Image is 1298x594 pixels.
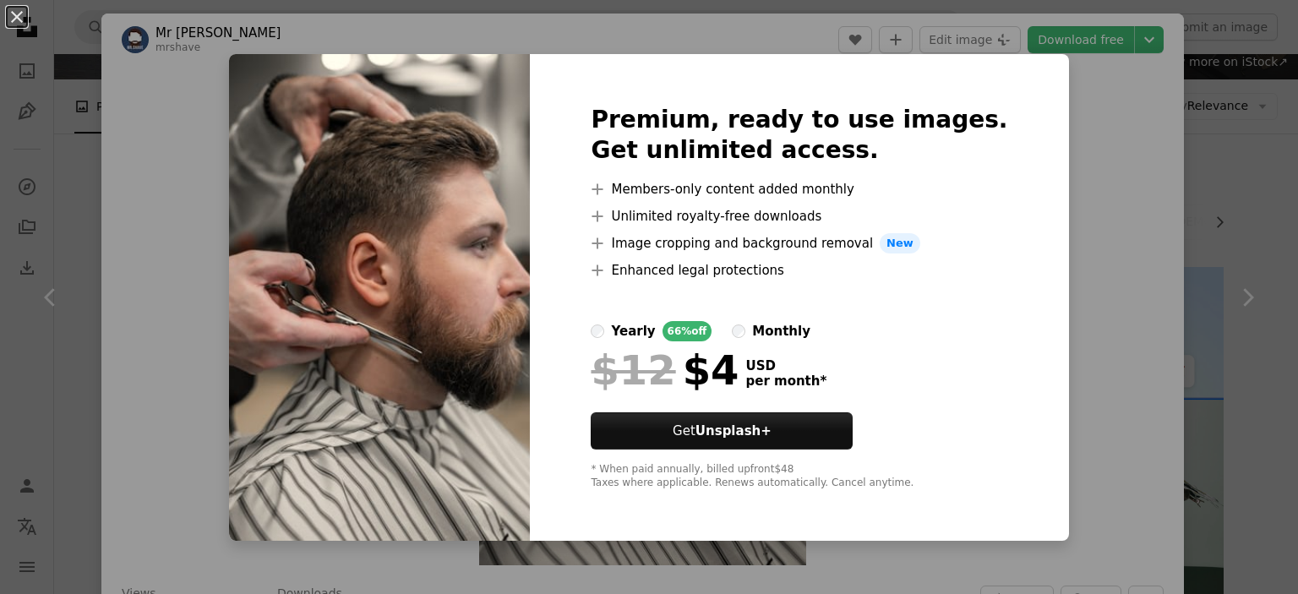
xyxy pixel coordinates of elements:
div: $4 [591,348,739,392]
div: yearly [611,321,655,341]
div: * When paid annually, billed upfront $48 Taxes where applicable. Renews automatically. Cancel any... [591,463,1007,490]
li: Unlimited royalty-free downloads [591,206,1007,226]
li: Members-only content added monthly [591,179,1007,199]
div: monthly [752,321,810,341]
div: 66% off [663,321,712,341]
button: GetUnsplash+ [591,412,853,450]
h2: Premium, ready to use images. Get unlimited access. [591,105,1007,166]
strong: Unsplash+ [695,423,772,439]
input: monthly [732,324,745,338]
span: per month * [745,373,826,389]
li: Enhanced legal protections [591,260,1007,281]
img: photo-1599011176306-4a96f1516d4d [229,54,530,541]
span: $12 [591,348,675,392]
span: USD [745,358,826,373]
li: Image cropping and background removal [591,233,1007,253]
input: yearly66%off [591,324,604,338]
span: New [880,233,920,253]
